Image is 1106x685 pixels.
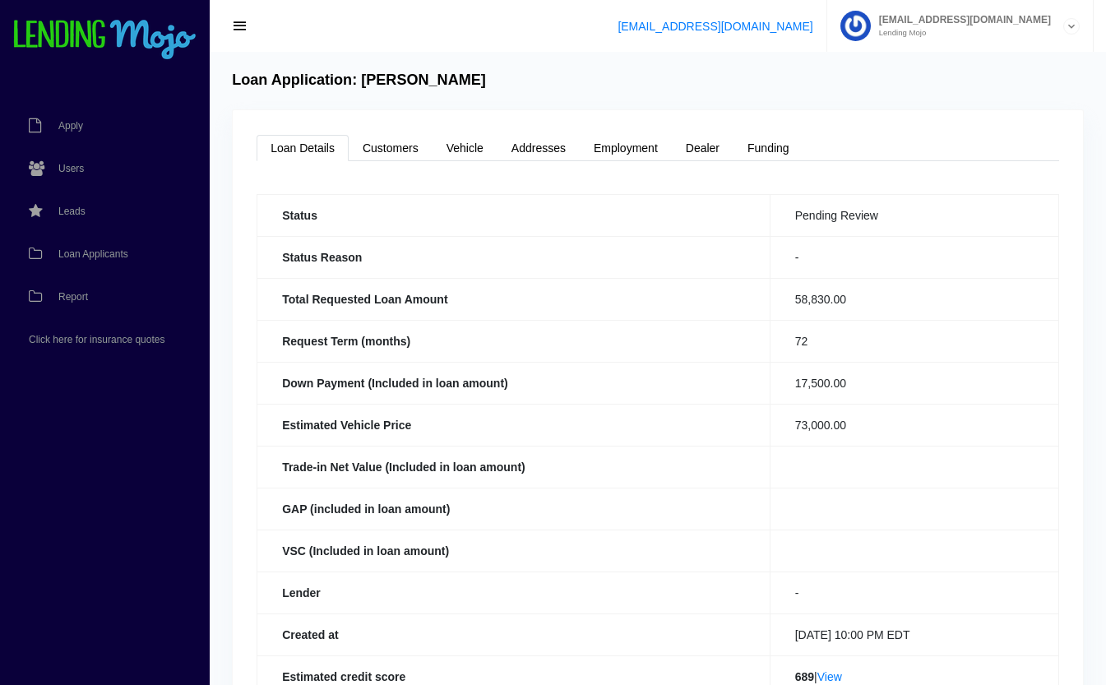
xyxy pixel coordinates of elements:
[232,72,486,90] h4: Loan Application: [PERSON_NAME]
[257,320,770,362] th: Request Term (months)
[29,335,164,345] span: Click here for insurance quotes
[672,135,733,161] a: Dealer
[770,194,1058,236] td: Pending Review
[871,15,1051,25] span: [EMAIL_ADDRESS][DOMAIN_NAME]
[58,249,128,259] span: Loan Applicants
[770,613,1058,655] td: [DATE] 10:00 PM EDT
[58,121,83,131] span: Apply
[770,278,1058,320] td: 58,830.00
[257,446,770,488] th: Trade-in Net Value (Included in loan amount)
[497,135,580,161] a: Addresses
[257,613,770,655] th: Created at
[257,236,770,278] th: Status Reason
[770,362,1058,404] td: 17,500.00
[770,236,1058,278] td: -
[580,135,672,161] a: Employment
[770,320,1058,362] td: 72
[12,20,197,61] img: logo-small.png
[770,572,1058,613] td: -
[257,488,770,530] th: GAP (included in loan amount)
[795,670,814,683] b: 689
[840,11,871,41] img: Profile image
[817,670,842,683] a: View
[257,135,349,161] a: Loan Details
[58,206,86,216] span: Leads
[257,362,770,404] th: Down Payment (Included in loan amount)
[770,404,1058,446] td: 73,000.00
[257,194,770,236] th: Status
[257,404,770,446] th: Estimated Vehicle Price
[257,572,770,613] th: Lender
[871,29,1051,37] small: Lending Mojo
[58,292,88,302] span: Report
[433,135,497,161] a: Vehicle
[257,530,770,572] th: VSC (Included in loan amount)
[349,135,433,161] a: Customers
[257,278,770,320] th: Total Requested Loan Amount
[618,20,812,33] a: [EMAIL_ADDRESS][DOMAIN_NAME]
[733,135,803,161] a: Funding
[58,164,84,174] span: Users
